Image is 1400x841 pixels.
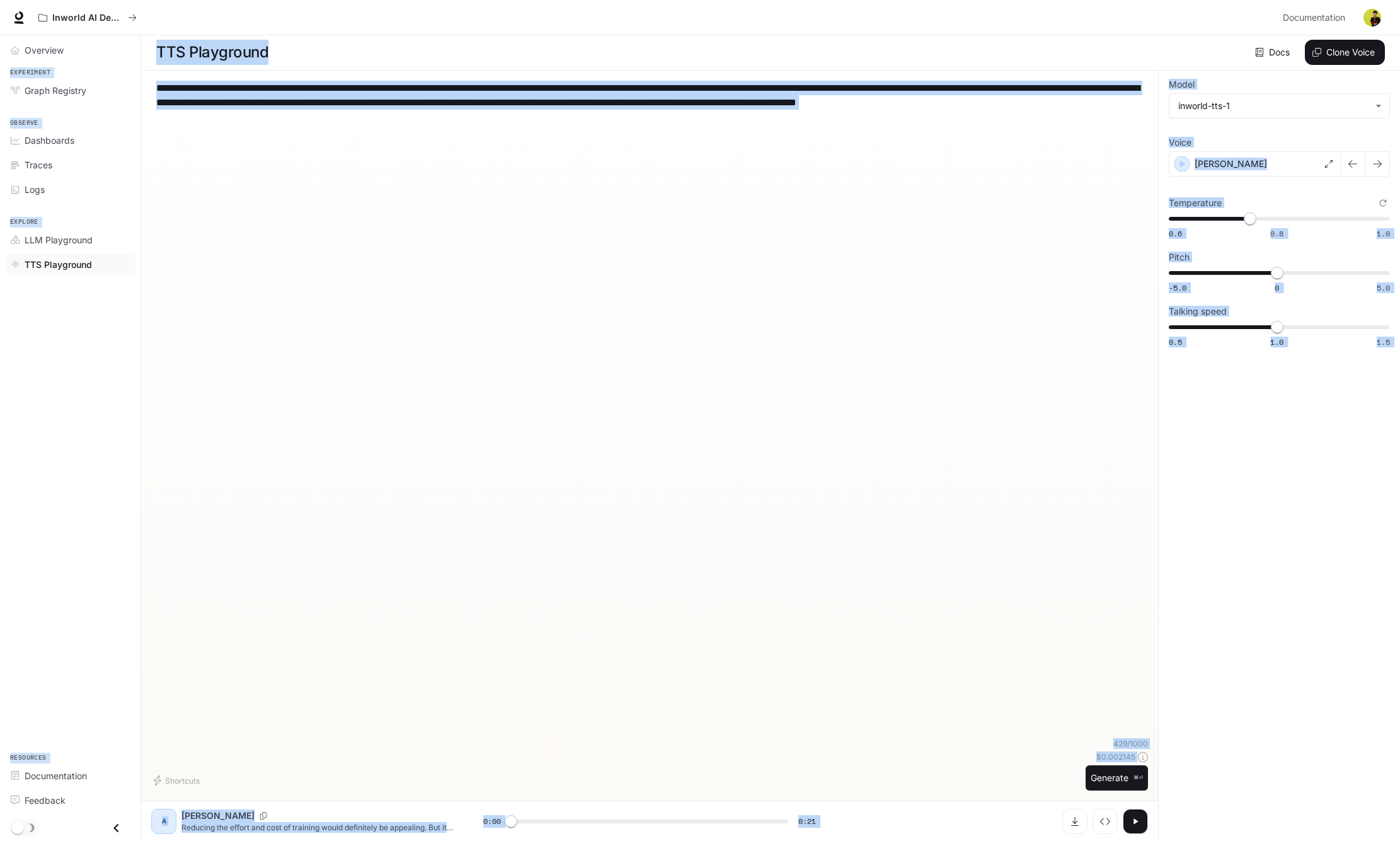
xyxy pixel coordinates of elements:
p: [PERSON_NAME] [1195,158,1267,170]
button: Shortcuts [151,770,205,791]
p: Model [1169,80,1195,89]
a: Dashboards [5,129,135,151]
button: Close drawer [102,815,130,841]
span: 0:21 [798,815,816,828]
span: Feedback [25,794,66,807]
div: inworld-tts-1 [1169,94,1389,118]
p: $ 0.002145 [1096,751,1135,762]
span: 0 [1275,282,1279,293]
button: Generate⌘⏎ [1086,765,1148,791]
span: Documentation [1283,10,1345,26]
span: 0:00 [483,815,501,828]
span: 1.0 [1270,337,1283,347]
div: A [154,811,174,832]
span: Dark mode toggle [11,820,24,834]
span: 1.0 [1377,228,1390,239]
p: ⌘⏎ [1133,774,1143,782]
a: Feedback [5,789,135,811]
span: -5.0 [1169,282,1186,293]
span: Overview [25,43,64,57]
span: 0.8 [1270,228,1283,239]
button: Copy Voice ID [255,812,272,820]
a: Graph Registry [5,79,135,101]
span: Graph Registry [25,84,86,97]
a: LLM Playground [5,229,135,251]
span: 0.6 [1169,228,1182,239]
a: Documentation [5,765,135,787]
button: Reset to default [1376,196,1390,210]
span: 0.5 [1169,337,1182,347]
img: User avatar [1363,9,1381,26]
p: Inworld AI Demos [52,13,123,23]
h1: TTS Playground [156,40,268,65]
span: Traces [25,158,52,171]
p: Talking speed [1169,307,1227,316]
span: Logs [25,183,45,196]
a: TTS Playground [5,253,135,275]
span: Documentation [25,769,87,782]
a: Documentation [1278,5,1355,30]
span: TTS Playground [25,258,92,271]
a: Traces [5,154,135,176]
button: Download audio [1062,809,1087,834]
p: Voice [1169,138,1191,147]
p: 429 / 1000 [1113,738,1148,749]
a: Overview [5,39,135,61]
div: inworld-tts-1 [1178,100,1369,112]
button: User avatar [1360,5,1385,30]
button: All workspaces [33,5,142,30]
a: Docs [1253,40,1295,65]
p: Reducing the effort and cost of training would definitely be appealing. But it's not just about c... [181,822,453,833]
p: Pitch [1169,253,1190,262]
span: LLM Playground [25,233,93,246]
span: 5.0 [1377,282,1390,293]
button: Clone Voice [1305,40,1385,65]
span: Dashboards [25,134,74,147]
a: Logs [5,178,135,200]
p: [PERSON_NAME] [181,809,255,822]
span: 1.5 [1377,337,1390,347]
p: Temperature [1169,199,1222,207]
button: Inspect [1093,809,1118,834]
